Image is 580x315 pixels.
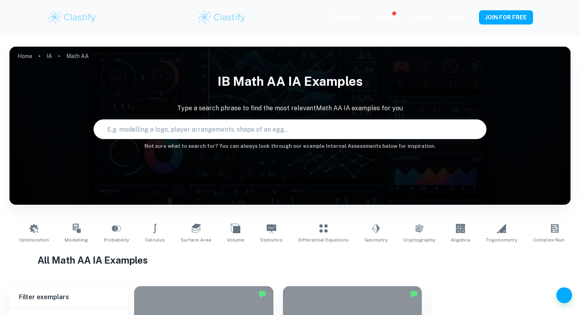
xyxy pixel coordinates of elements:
[331,13,359,21] p: Exemplars
[65,236,88,243] span: Modelling
[365,236,387,243] span: Geometry
[47,51,52,62] a: IA
[37,253,543,267] h1: All Math AA IA Examples
[298,236,349,243] span: Differential Equations
[556,287,572,303] button: Help and Feedback
[258,290,266,298] img: Marked
[9,286,128,308] h6: Filter exemplars
[104,236,129,243] span: Probability
[375,13,394,22] p: Review
[9,104,571,113] p: Type a search phrase to find the most relevant Math AA IA examples for you
[9,142,571,150] h6: Not sure what to search for? You can always look through our example Internal Assessments below f...
[448,14,463,21] a: Login
[47,9,97,25] img: Clastify logo
[486,236,517,243] span: Trigonometry
[260,236,283,243] span: Statistics
[451,236,470,243] span: Algebra
[66,52,89,60] p: Math AA
[181,236,211,243] span: Surface Area
[533,236,576,243] span: Complex Numbers
[145,236,165,243] span: Calculus
[19,236,49,243] span: Optimization
[474,126,481,132] button: Search
[17,51,32,62] a: Home
[410,290,418,298] img: Marked
[479,10,533,25] button: JOIN FOR FREE
[410,14,432,21] a: Schools
[94,118,471,140] input: E.g. modelling a logo, player arrangements, shape of an egg...
[227,236,244,243] span: Volume
[9,69,571,94] h1: IB Math AA IA examples
[197,9,247,25] img: Clastify logo
[403,236,435,243] span: Cryptography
